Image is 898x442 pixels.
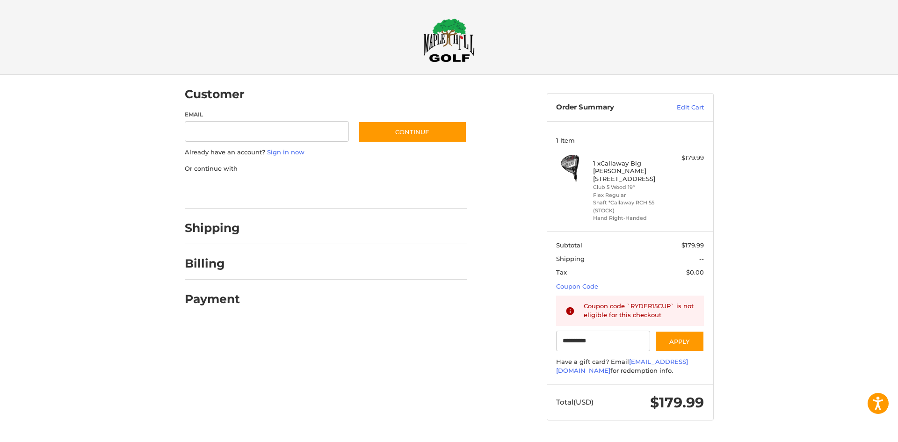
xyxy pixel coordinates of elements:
[185,110,349,119] label: Email
[185,221,240,235] h2: Shipping
[556,241,582,249] span: Subtotal
[185,292,240,306] h2: Payment
[556,137,704,144] h3: 1 Item
[185,164,467,174] p: Or continue with
[593,159,665,182] h4: 1 x Callaway Big [PERSON_NAME] [STREET_ADDRESS]
[340,182,410,199] iframe: PayPal-venmo
[655,331,704,352] button: Apply
[267,148,304,156] a: Sign in now
[667,153,704,163] div: $179.99
[423,18,475,62] img: Maple Hill Golf
[593,214,665,222] li: Hand Right-Handed
[593,199,665,214] li: Shaft *Callaway RCH 55 (STOCK)
[556,331,650,352] input: Gift Certificate or Coupon Code
[556,255,585,262] span: Shipping
[699,255,704,262] span: --
[556,398,594,406] span: Total (USD)
[181,182,252,199] iframe: PayPal-paypal
[185,256,239,271] h2: Billing
[556,268,567,276] span: Tax
[358,121,467,143] button: Continue
[686,268,704,276] span: $0.00
[593,183,665,191] li: Club 5 Wood 19°
[584,302,695,320] div: Coupon code `RYDER15CUP` is not eligible for this checkout
[185,87,245,101] h2: Customer
[650,394,704,411] span: $179.99
[556,103,657,112] h3: Order Summary
[681,241,704,249] span: $179.99
[556,283,598,290] a: Coupon Code
[261,182,331,199] iframe: PayPal-paylater
[657,103,704,112] a: Edit Cart
[556,357,704,376] div: Have a gift card? Email for redemption info.
[185,148,467,157] p: Already have an account?
[593,191,665,199] li: Flex Regular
